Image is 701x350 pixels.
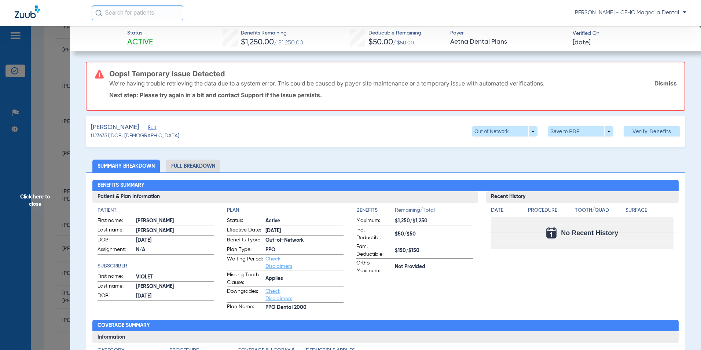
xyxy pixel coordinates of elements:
[450,29,566,37] span: Payer
[109,70,677,77] h3: Oops! Temporary Issue Detected
[136,217,214,225] span: [PERSON_NAME]
[573,38,591,47] span: [DATE]
[15,6,40,18] img: Zuub Logo
[265,227,344,235] span: [DATE]
[625,207,674,217] app-breakdown-title: Surface
[227,226,263,235] span: Effective Date:
[395,247,473,255] span: $150/$150
[575,207,623,214] h4: Tooth/Quad
[136,246,214,254] span: N/A
[368,29,421,37] span: Deductible Remaining
[227,303,263,312] span: Plan Name:
[664,315,701,350] iframe: Chat Widget
[368,39,393,46] span: $50.00
[109,80,544,87] p: We’re having trouble retrieving the data due to a system error. This could be caused by payer sit...
[98,292,133,301] span: DOB:
[491,207,522,217] app-breakdown-title: Date
[546,227,557,238] img: Calendar
[136,292,214,300] span: [DATE]
[127,29,153,37] span: Status
[356,207,395,214] h4: Benefits
[491,207,522,214] h4: Date
[227,255,263,270] span: Waiting Period:
[92,320,679,332] h2: Coverage Summary
[92,180,679,192] h2: Benefits Summary
[98,207,214,214] h4: Patient
[148,125,155,132] span: Edit
[227,217,263,226] span: Status:
[241,29,303,37] span: Benefits Remaining
[573,9,686,17] span: [PERSON_NAME] - CFHC Magnolia Dental
[265,246,344,254] span: PPO
[573,30,689,37] span: Verified On
[227,207,344,214] h4: Plan
[356,217,392,226] span: Maximum:
[91,132,179,140] span: (1236351) DOB: [DEMOGRAPHIC_DATA]
[486,191,679,203] h3: Recent History
[241,39,274,46] span: $1,250.00
[575,207,623,217] app-breakdown-title: Tooth/Quad
[127,37,153,48] span: Active
[98,226,133,235] span: Last name:
[654,80,677,87] a: Dismiss
[356,207,395,217] app-breakdown-title: Benefits
[91,123,139,132] span: [PERSON_NAME]
[548,126,613,136] button: Save to PDF
[528,207,572,214] h4: Procedure
[561,229,618,237] span: No Recent History
[98,217,133,226] span: First name:
[395,217,473,225] span: $1,250/$1,250
[632,128,671,134] span: Verify Benefits
[265,289,292,301] a: Check Disclaimers
[136,273,214,281] span: VIOLET
[472,126,537,136] button: Out of Network
[227,236,263,245] span: Benefits Type:
[625,207,674,214] h4: Surface
[92,191,478,203] h3: Patient & Plan Information
[528,207,572,217] app-breakdown-title: Procedure
[265,217,344,225] span: Active
[356,259,392,275] span: Ortho Maximum:
[92,6,183,20] input: Search for patients
[92,331,679,343] h3: Information
[265,275,344,282] span: Applies
[265,256,292,269] a: Check Disclaimers
[624,126,680,136] button: Verify Benefits
[356,243,392,258] span: Fam. Deductible:
[227,288,263,302] span: Downgrades:
[395,230,473,238] span: $50/$50
[98,246,133,255] span: Assignment:
[98,273,133,281] span: First name:
[265,237,344,244] span: Out-of-Network
[395,263,473,271] span: Not Provided
[136,227,214,235] span: [PERSON_NAME]
[450,37,566,47] span: Aetna Dental Plans
[98,262,214,270] h4: Subscriber
[95,70,104,79] img: error-icon
[92,160,160,172] li: Summary Breakdown
[136,237,214,244] span: [DATE]
[393,40,414,45] span: / $50.00
[227,271,263,287] span: Missing Tooth Clause:
[227,246,263,255] span: Plan Type:
[98,282,133,291] span: Last name:
[166,160,220,172] li: Full Breakdown
[98,236,133,245] span: DOB:
[395,207,473,217] span: Remaining/Total
[265,304,344,311] span: PPO Dental 2000
[356,226,392,242] span: Ind. Deductible:
[136,283,214,291] span: [PERSON_NAME]
[95,10,102,16] img: Search Icon
[274,40,303,46] span: / $1,250.00
[109,91,677,99] p: Next step: Please try again in a bit and contact Support if the issue persists.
